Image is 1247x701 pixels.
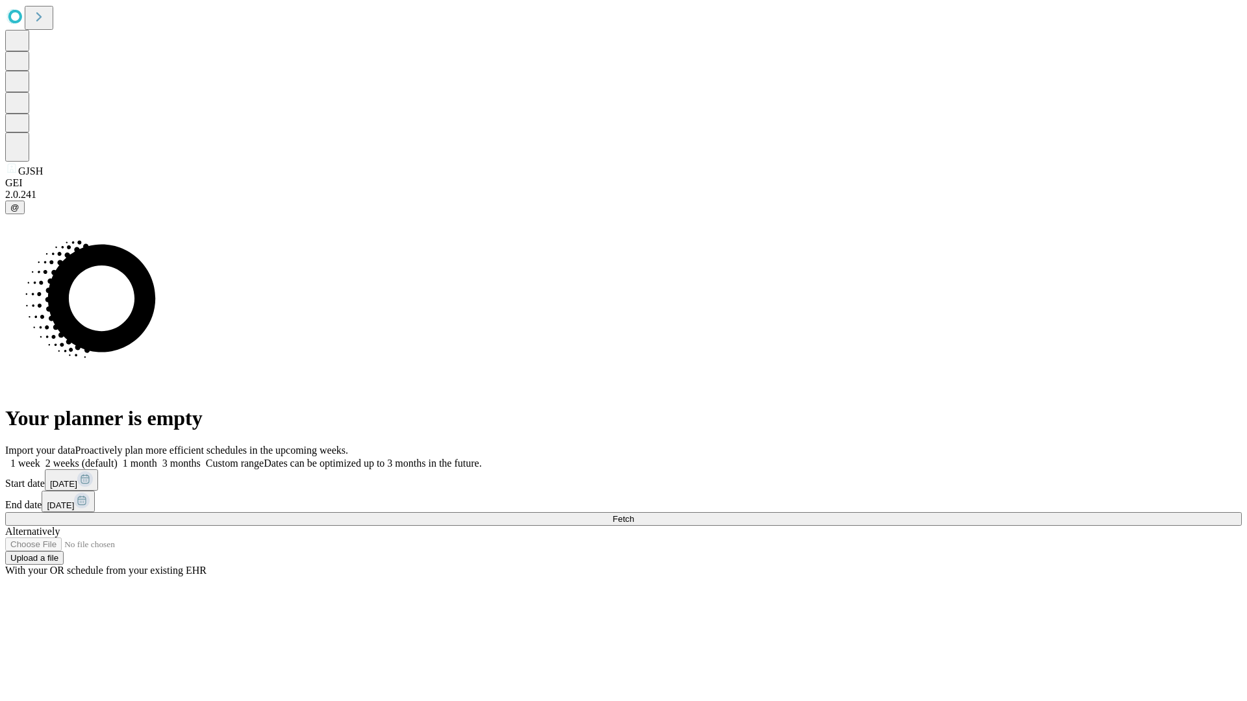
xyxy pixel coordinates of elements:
span: Alternatively [5,526,60,537]
span: Custom range [206,458,264,469]
span: Proactively plan more efficient schedules in the upcoming weeks. [75,445,348,456]
div: End date [5,491,1242,512]
span: Dates can be optimized up to 3 months in the future. [264,458,481,469]
button: @ [5,201,25,214]
span: [DATE] [50,479,77,489]
span: [DATE] [47,500,74,510]
span: GJSH [18,166,43,177]
span: 2 weeks (default) [45,458,118,469]
span: With your OR schedule from your existing EHR [5,565,207,576]
button: Fetch [5,512,1242,526]
div: Start date [5,469,1242,491]
span: @ [10,203,19,212]
h1: Your planner is empty [5,406,1242,430]
button: Upload a file [5,551,64,565]
div: GEI [5,177,1242,189]
span: 1 week [10,458,40,469]
span: Import your data [5,445,75,456]
button: [DATE] [42,491,95,512]
span: 1 month [123,458,157,469]
div: 2.0.241 [5,189,1242,201]
span: Fetch [612,514,634,524]
button: [DATE] [45,469,98,491]
span: 3 months [162,458,201,469]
